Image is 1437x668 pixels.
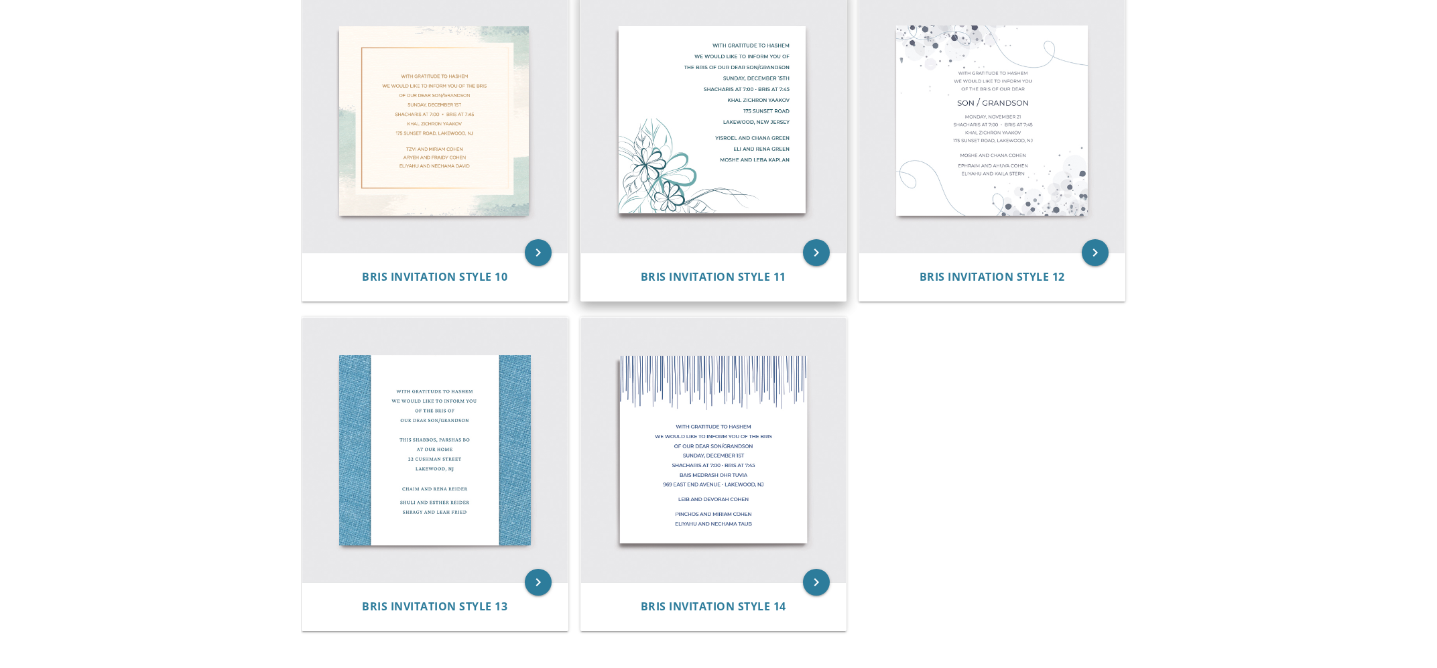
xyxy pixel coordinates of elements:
a: keyboard_arrow_right [803,239,830,266]
span: Bris Invitation Style 11 [641,269,786,284]
a: keyboard_arrow_right [803,569,830,596]
a: keyboard_arrow_right [525,239,552,266]
a: Bris Invitation Style 10 [362,271,507,283]
a: Bris Invitation Style 11 [641,271,786,283]
img: Bris Invitation Style 13 [302,318,568,583]
span: Bris Invitation Style 14 [641,599,786,614]
img: Bris Invitation Style 14 [581,318,847,583]
a: Bris Invitation Style 12 [920,271,1065,283]
a: Bris Invitation Style 13 [362,600,507,613]
a: keyboard_arrow_right [1082,239,1109,266]
span: Bris Invitation Style 10 [362,269,507,284]
span: Bris Invitation Style 13 [362,599,507,614]
a: keyboard_arrow_right [525,569,552,596]
a: Bris Invitation Style 14 [641,600,786,613]
span: Bris Invitation Style 12 [920,269,1065,284]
